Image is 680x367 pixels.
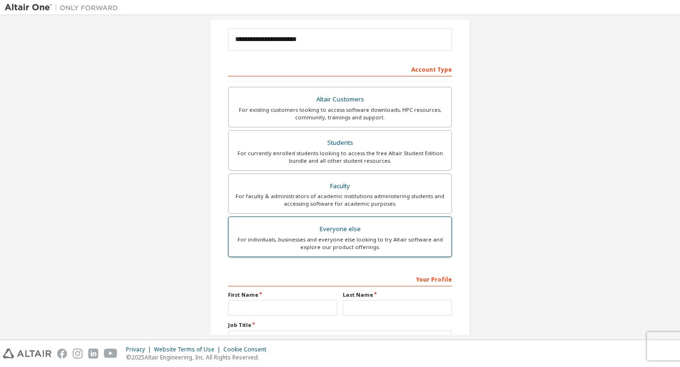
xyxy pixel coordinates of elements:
[228,291,337,299] label: First Name
[3,349,51,359] img: altair_logo.svg
[234,93,446,106] div: Altair Customers
[228,271,452,286] div: Your Profile
[343,291,452,299] label: Last Name
[57,349,67,359] img: facebook.svg
[223,346,272,353] div: Cookie Consent
[126,346,154,353] div: Privacy
[104,349,118,359] img: youtube.svg
[234,192,446,208] div: For faculty & administrators of academic institutions administering students and accessing softwa...
[228,321,452,329] label: Job Title
[234,180,446,193] div: Faculty
[73,349,83,359] img: instagram.svg
[234,236,446,251] div: For individuals, businesses and everyone else looking to try Altair software and explore our prod...
[88,349,98,359] img: linkedin.svg
[5,3,123,12] img: Altair One
[154,346,223,353] div: Website Terms of Use
[126,353,272,361] p: © 2025 Altair Engineering, Inc. All Rights Reserved.
[228,61,452,76] div: Account Type
[234,150,446,165] div: For currently enrolled students looking to access the free Altair Student Edition bundle and all ...
[234,136,446,150] div: Students
[234,223,446,236] div: Everyone else
[234,106,446,121] div: For existing customers looking to access software downloads, HPC resources, community, trainings ...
